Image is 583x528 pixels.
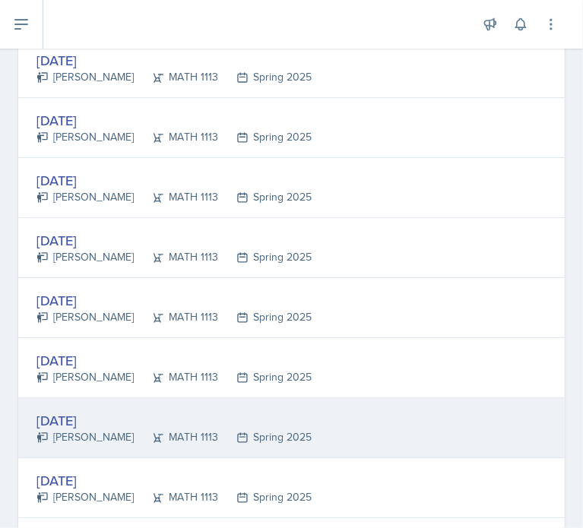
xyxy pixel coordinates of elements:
div: MATH 1113 [134,429,218,445]
div: Spring 2025 [218,309,312,325]
div: MATH 1113 [134,129,218,145]
div: [DATE] [36,170,312,191]
div: MATH 1113 [134,249,218,265]
div: Spring 2025 [218,129,312,145]
div: Spring 2025 [218,489,312,505]
div: [PERSON_NAME] [36,189,134,205]
div: [DATE] [36,350,312,371]
div: MATH 1113 [134,309,218,325]
div: [PERSON_NAME] [36,429,134,445]
div: [DATE] [36,50,312,71]
div: MATH 1113 [134,69,218,85]
div: MATH 1113 [134,189,218,205]
div: [PERSON_NAME] [36,489,134,505]
div: [DATE] [36,410,312,431]
div: MATH 1113 [134,369,218,385]
div: Spring 2025 [218,69,312,85]
div: [PERSON_NAME] [36,249,134,265]
div: [DATE] [36,230,312,251]
div: [PERSON_NAME] [36,129,134,145]
div: [PERSON_NAME] [36,309,134,325]
div: Spring 2025 [218,189,312,205]
div: [DATE] [36,110,312,131]
div: MATH 1113 [134,489,218,505]
div: Spring 2025 [218,429,312,445]
div: Spring 2025 [218,249,312,265]
div: [PERSON_NAME] [36,69,134,85]
div: [DATE] [36,290,312,311]
div: Spring 2025 [218,369,312,385]
div: [DATE] [36,470,312,491]
div: [PERSON_NAME] [36,369,134,385]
